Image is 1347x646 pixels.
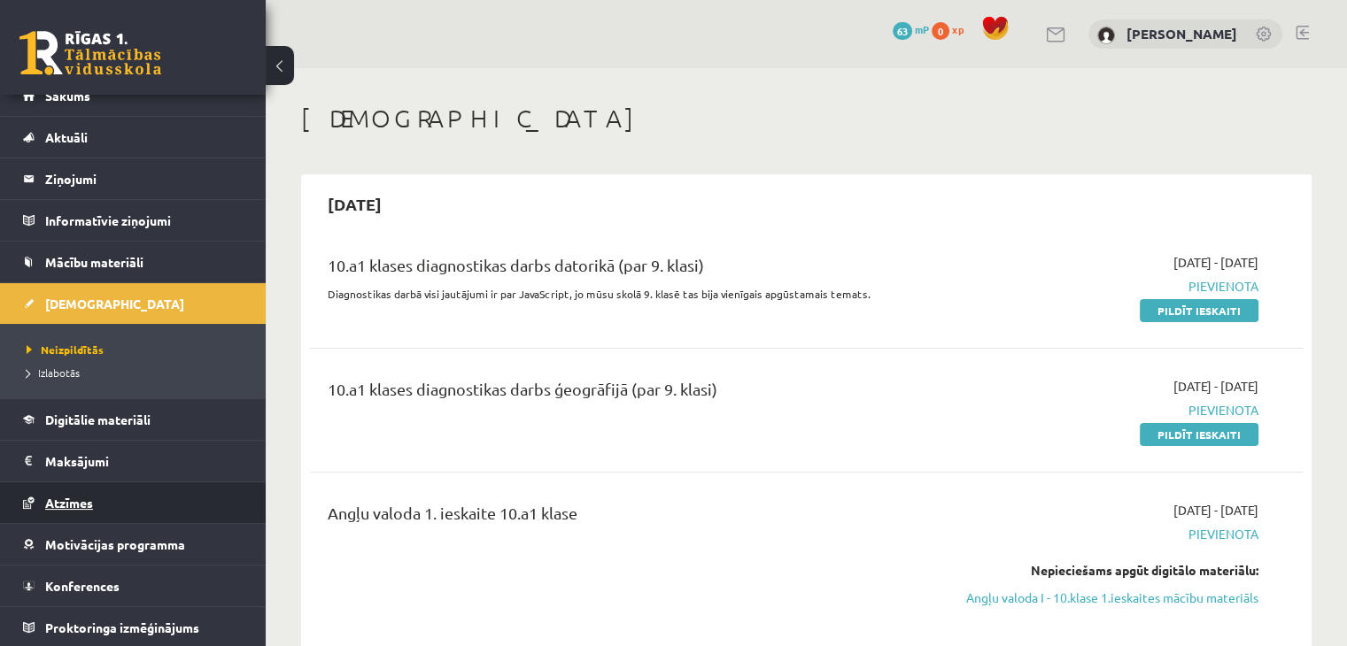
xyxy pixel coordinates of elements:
[27,365,80,380] span: Izlabotās
[27,342,248,358] a: Neizpildītās
[301,104,1312,134] h1: [DEMOGRAPHIC_DATA]
[966,525,1258,543] span: Pievienota
[310,183,399,225] h2: [DATE]
[23,117,244,158] a: Aktuāli
[19,31,161,75] a: Rīgas 1. Tālmācības vidusskola
[23,283,244,324] a: [DEMOGRAPHIC_DATA]
[27,365,248,381] a: Izlabotās
[45,411,151,427] span: Digitālie materiāli
[328,501,940,534] div: Angļu valoda 1. ieskaite 10.a1 klase
[45,158,244,199] legend: Ziņojumi
[952,22,964,36] span: xp
[893,22,912,40] span: 63
[45,254,143,270] span: Mācību materiāli
[45,296,184,311] span: [DEMOGRAPHIC_DATA]
[1173,377,1258,396] span: [DATE] - [DATE]
[1126,25,1237,42] a: [PERSON_NAME]
[328,286,940,302] p: Diagnostikas darbā visi jautājumi ir par JavaScript, jo mūsu skolā 9. klasē tas bija vienīgais ap...
[328,377,940,410] div: 10.a1 klases diagnostikas darbs ģeogrāfijā (par 9. klasi)
[23,242,244,282] a: Mācību materiāli
[45,129,88,145] span: Aktuāli
[45,88,90,104] span: Sākums
[328,253,940,286] div: 10.a1 klases diagnostikas darbs datorikā (par 9. klasi)
[45,495,93,511] span: Atzīmes
[23,441,244,481] a: Maksājumi
[23,399,244,440] a: Digitālie materiāli
[1140,299,1258,322] a: Pildīt ieskaiti
[966,401,1258,419] span: Pievienota
[1173,253,1258,272] span: [DATE] - [DATE]
[45,536,185,552] span: Motivācijas programma
[966,561,1258,580] div: Nepieciešams apgūt digitālo materiālu:
[23,200,244,241] a: Informatīvie ziņojumi
[915,22,929,36] span: mP
[45,441,244,481] legend: Maksājumi
[23,565,244,606] a: Konferences
[23,158,244,199] a: Ziņojumi
[966,588,1258,607] a: Angļu valoda I - 10.klase 1.ieskaites mācību materiāls
[45,200,244,241] legend: Informatīvie ziņojumi
[893,22,929,36] a: 63 mP
[1097,27,1115,44] img: Angelisa Kuzņecova
[23,482,244,523] a: Atzīmes
[27,342,104,357] span: Neizpildītās
[45,578,120,594] span: Konferences
[932,22,949,40] span: 0
[1173,501,1258,519] span: [DATE] - [DATE]
[23,75,244,116] a: Sākums
[932,22,972,36] a: 0 xp
[23,524,244,565] a: Motivācijas programma
[966,277,1258,296] span: Pievienota
[45,619,199,635] span: Proktoringa izmēģinājums
[1140,423,1258,446] a: Pildīt ieskaiti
